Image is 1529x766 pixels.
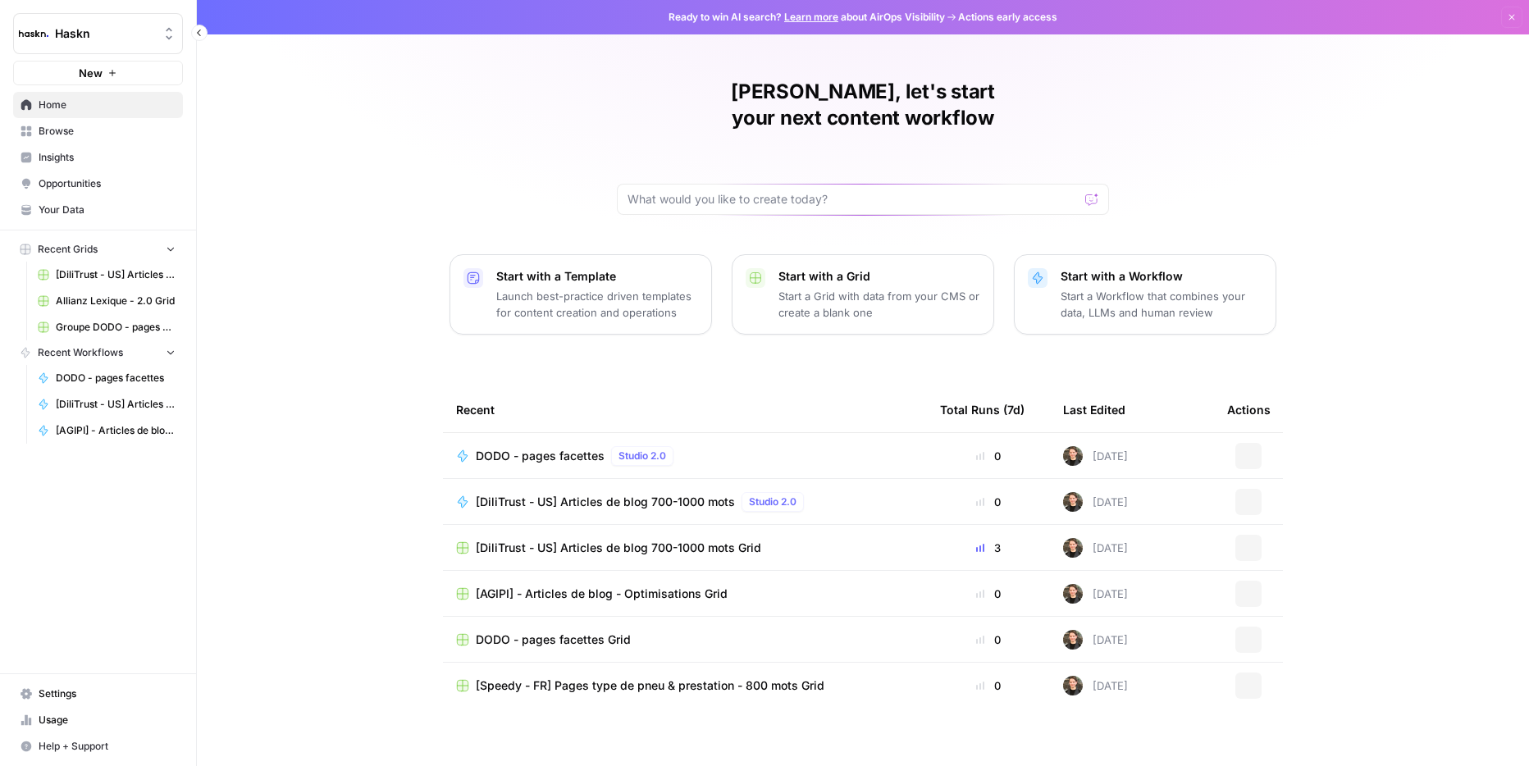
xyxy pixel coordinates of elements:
a: [DiliTrust - US] Articles de blog 700-1000 mots Grid [30,262,183,288]
a: Settings [13,681,183,707]
div: [DATE] [1063,446,1128,466]
img: uhgcgt6zpiex4psiaqgkk0ok3li6 [1063,630,1083,650]
a: Allianz Lexique - 2.0 Grid [30,288,183,314]
button: New [13,61,183,85]
a: Groupe DODO - pages catégories Grid [30,314,183,340]
div: Actions [1227,387,1271,432]
span: Recent Workflows [38,345,123,360]
div: [DATE] [1063,630,1128,650]
span: Opportunities [39,176,176,191]
button: Start with a WorkflowStart a Workflow that combines your data, LLMs and human review [1014,254,1276,335]
span: [DiliTrust - US] Articles de blog 700-1000 mots [476,494,735,510]
p: Launch best-practice driven templates for content creation and operations [496,288,698,321]
div: 0 [940,494,1037,510]
div: Total Runs (7d) [940,387,1025,432]
img: uhgcgt6zpiex4psiaqgkk0ok3li6 [1063,676,1083,695]
span: DODO - pages facettes [56,371,176,385]
span: [DiliTrust - US] Articles de blog 700-1000 mots Grid [476,540,761,556]
span: Browse [39,124,176,139]
p: Start a Grid with data from your CMS or create a blank one [778,288,980,321]
a: DODO - pages facettes [30,365,183,391]
p: Start with a Workflow [1061,268,1262,285]
button: Recent Workflows [13,340,183,365]
span: Home [39,98,176,112]
input: What would you like to create today? [628,191,1079,207]
button: Help + Support [13,733,183,759]
button: Workspace: Haskn [13,13,183,54]
a: Usage [13,707,183,733]
span: New [79,65,103,81]
a: [DiliTrust - US] Articles de blog 700-1000 mots [30,391,183,417]
button: Start with a TemplateLaunch best-practice driven templates for content creation and operations [450,254,712,335]
span: Groupe DODO - pages catégories Grid [56,320,176,335]
a: [AGIPI] - Articles de blog - Optimisations [30,417,183,444]
span: Settings [39,686,176,701]
span: Your Data [39,203,176,217]
div: [DATE] [1063,538,1128,558]
a: Opportunities [13,171,183,197]
p: Start a Workflow that combines your data, LLMs and human review [1061,288,1262,321]
a: DODO - pages facettes Grid [456,631,914,648]
img: uhgcgt6zpiex4psiaqgkk0ok3li6 [1063,584,1083,604]
a: Insights [13,144,183,171]
span: [AGIPI] - Articles de blog - Optimisations [56,423,176,438]
span: Ready to win AI search? about AirOps Visibility [669,10,945,25]
h1: [PERSON_NAME], let's start your next content workflow [617,79,1109,131]
p: Start with a Grid [778,268,980,285]
div: Recent [456,387,914,432]
div: [DATE] [1063,676,1128,695]
button: Recent Grids [13,237,183,262]
a: [DiliTrust - US] Articles de blog 700-1000 motsStudio 2.0 [456,492,914,512]
div: 0 [940,586,1037,602]
span: DODO - pages facettes [476,448,605,464]
img: uhgcgt6zpiex4psiaqgkk0ok3li6 [1063,538,1083,558]
span: Actions early access [958,10,1057,25]
span: Haskn [55,25,154,42]
img: uhgcgt6zpiex4psiaqgkk0ok3li6 [1063,446,1083,466]
span: Help + Support [39,739,176,754]
span: Studio 2.0 [749,495,796,509]
span: Insights [39,150,176,165]
div: Last Edited [1063,387,1125,432]
a: Browse [13,118,183,144]
span: DODO - pages facettes Grid [476,631,631,648]
a: Learn more [784,11,838,23]
span: Usage [39,713,176,727]
div: 0 [940,631,1037,648]
div: 3 [940,540,1037,556]
span: [DiliTrust - US] Articles de blog 700-1000 mots Grid [56,267,176,282]
a: Home [13,92,183,118]
span: Studio 2.0 [618,449,666,463]
a: [Speedy - FR] Pages type de pneu & prestation - 800 mots Grid [456,677,914,694]
span: [DiliTrust - US] Articles de blog 700-1000 mots [56,397,176,412]
span: Allianz Lexique - 2.0 Grid [56,294,176,308]
div: 0 [940,448,1037,464]
img: uhgcgt6zpiex4psiaqgkk0ok3li6 [1063,492,1083,512]
p: Start with a Template [496,268,698,285]
div: 0 [940,677,1037,694]
a: [AGIPI] - Articles de blog - Optimisations Grid [456,586,914,602]
a: Your Data [13,197,183,223]
a: DODO - pages facettesStudio 2.0 [456,446,914,466]
span: [AGIPI] - Articles de blog - Optimisations Grid [476,586,728,602]
a: [DiliTrust - US] Articles de blog 700-1000 mots Grid [456,540,914,556]
div: [DATE] [1063,492,1128,512]
button: Start with a GridStart a Grid with data from your CMS or create a blank one [732,254,994,335]
span: Recent Grids [38,242,98,257]
div: [DATE] [1063,584,1128,604]
span: [Speedy - FR] Pages type de pneu & prestation - 800 mots Grid [476,677,824,694]
img: Haskn Logo [19,19,48,48]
